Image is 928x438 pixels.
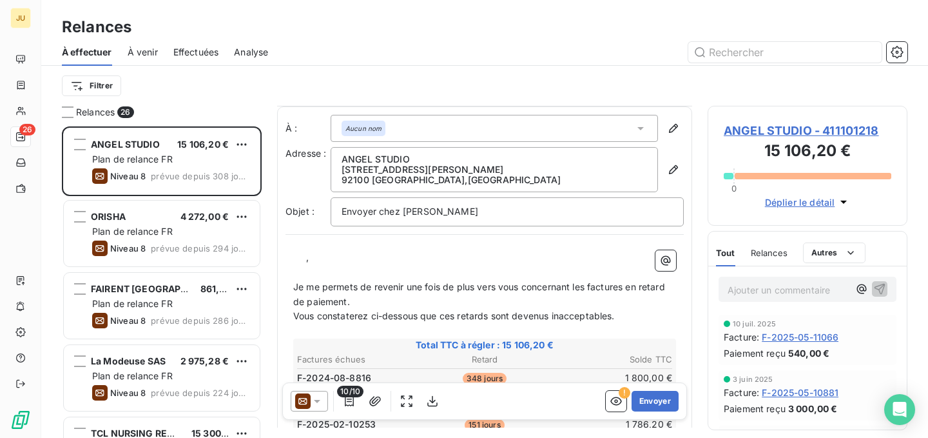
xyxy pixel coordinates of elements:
[688,42,882,63] input: Rechercher
[788,346,829,360] span: 540,00 €
[548,417,673,432] td: 1 786,20 €
[177,139,229,150] span: 15 106,20 €
[337,386,363,397] span: 10/10
[733,320,776,328] span: 10 juil. 2025
[91,211,126,222] span: ORISHA
[733,375,773,383] span: 3 juin 2025
[342,206,478,217] span: Envoyer chez [PERSON_NAME]
[110,388,146,398] span: Niveau 8
[345,124,382,133] em: Aucun nom
[751,248,788,258] span: Relances
[19,124,35,135] span: 26
[151,315,249,326] span: prévue depuis 286 jours
[110,243,146,254] span: Niveau 8
[761,195,855,210] button: Déplier le détail
[731,183,737,194] span: 0
[151,388,249,398] span: prévue depuis 224 jours
[724,330,759,344] span: Facture :
[62,46,112,59] span: À effectuer
[765,195,835,209] span: Déplier le détail
[10,8,31,28] div: JU
[724,402,786,415] span: Paiement reçu
[180,355,229,366] span: 2 975,28 €
[91,139,160,150] span: ANGEL STUDIO
[463,373,507,384] span: 348 jours
[76,106,115,119] span: Relances
[173,46,219,59] span: Effectuées
[62,15,131,39] h3: Relances
[293,281,668,307] span: Je me permets de revenir une fois de plus vers vous concernant les factures en retard de paiement.
[297,372,371,384] span: F-2024-08-8816
[724,122,891,139] span: ANGEL STUDIO - 411101218
[10,410,31,430] img: Logo LeanPay
[110,315,146,326] span: Niveau 8
[788,402,838,415] span: 3 000,00 €
[762,386,838,399] span: F-2025-05-10881
[92,370,173,381] span: Plan de relance FR
[295,339,674,352] span: Total TTC à régler : 15 106,20 €
[285,148,326,159] span: Adresse :
[180,211,229,222] span: 4 272,00 €
[884,394,915,425] div: Open Intercom Messenger
[285,206,314,217] span: Objet :
[128,46,158,59] span: À venir
[342,164,647,175] p: [STREET_ADDRESS][PERSON_NAME]
[92,154,173,164] span: Plan de relance FR
[293,310,615,321] span: Vous constaterez ci-dessous que ces retards sont devenus inacceptables.
[632,391,679,412] button: Envoyer
[92,226,173,237] span: Plan de relance FR
[62,75,121,96] button: Filtrer
[548,371,673,385] td: 1 800,00 €
[296,353,421,366] th: Factures échues
[91,283,227,294] span: FAIRENT [GEOGRAPHIC_DATA]
[10,126,30,147] a: 26
[724,386,759,399] span: Facture :
[803,243,865,263] button: Autres
[422,353,546,366] th: Retard
[62,126,262,438] div: grid
[285,122,331,135] label: À :
[716,248,735,258] span: Tout
[342,175,647,185] p: 92100 [GEOGRAPHIC_DATA] , [GEOGRAPHIC_DATA]
[200,283,240,294] span: 861,00 €
[151,171,249,181] span: prévue depuis 308 jours
[548,353,673,366] th: Solde TTC
[234,46,268,59] span: Analyse
[306,252,309,263] span: ,
[110,171,146,181] span: Niveau 8
[724,139,891,165] h3: 15 106,20 €
[342,154,647,164] p: ANGEL STUDIO
[117,106,133,118] span: 26
[92,298,173,309] span: Plan de relance FR
[724,346,786,360] span: Paiement reçu
[762,330,838,344] span: F-2025-05-11066
[151,243,249,254] span: prévue depuis 294 jours
[297,418,376,431] span: F-2025-02-10253
[465,419,504,431] span: 151 jours
[91,355,166,366] span: La Modeuse SAS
